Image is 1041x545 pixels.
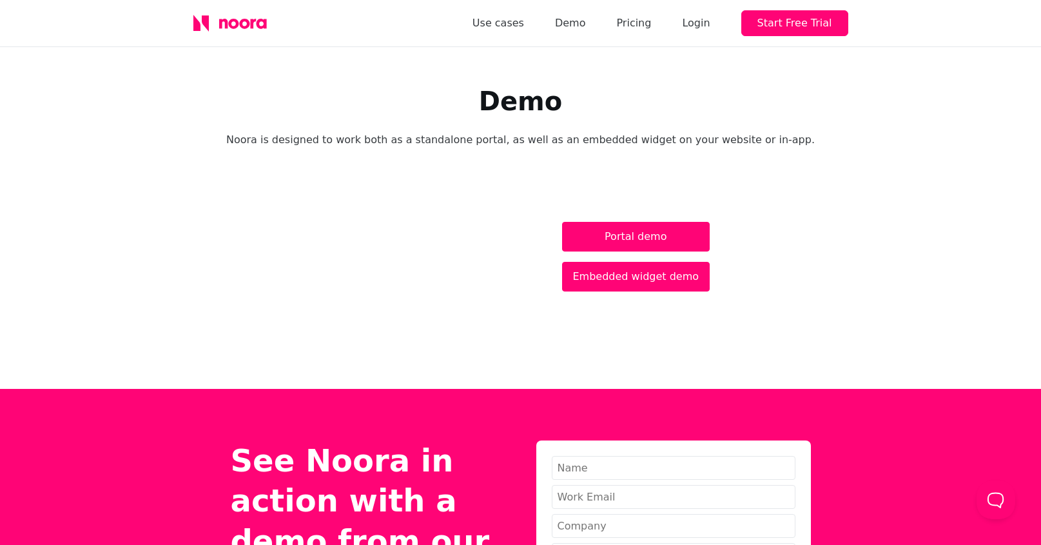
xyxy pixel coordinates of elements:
[562,222,710,252] a: Portal demo
[552,514,795,538] input: Company
[193,86,848,117] h1: Demo
[472,14,524,32] a: Use cases
[555,14,586,32] a: Demo
[552,485,795,509] input: Work Email
[977,481,1015,519] iframe: Help Scout Beacon - Open
[682,14,710,32] div: Login
[562,262,710,292] a: Embedded widget demo
[616,14,651,32] a: Pricing
[552,456,795,480] input: Name
[193,132,848,148] p: Noora is designed to work both as a standalone portal, as well as an embedded widget on your webs...
[741,10,848,36] button: Start Free Trial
